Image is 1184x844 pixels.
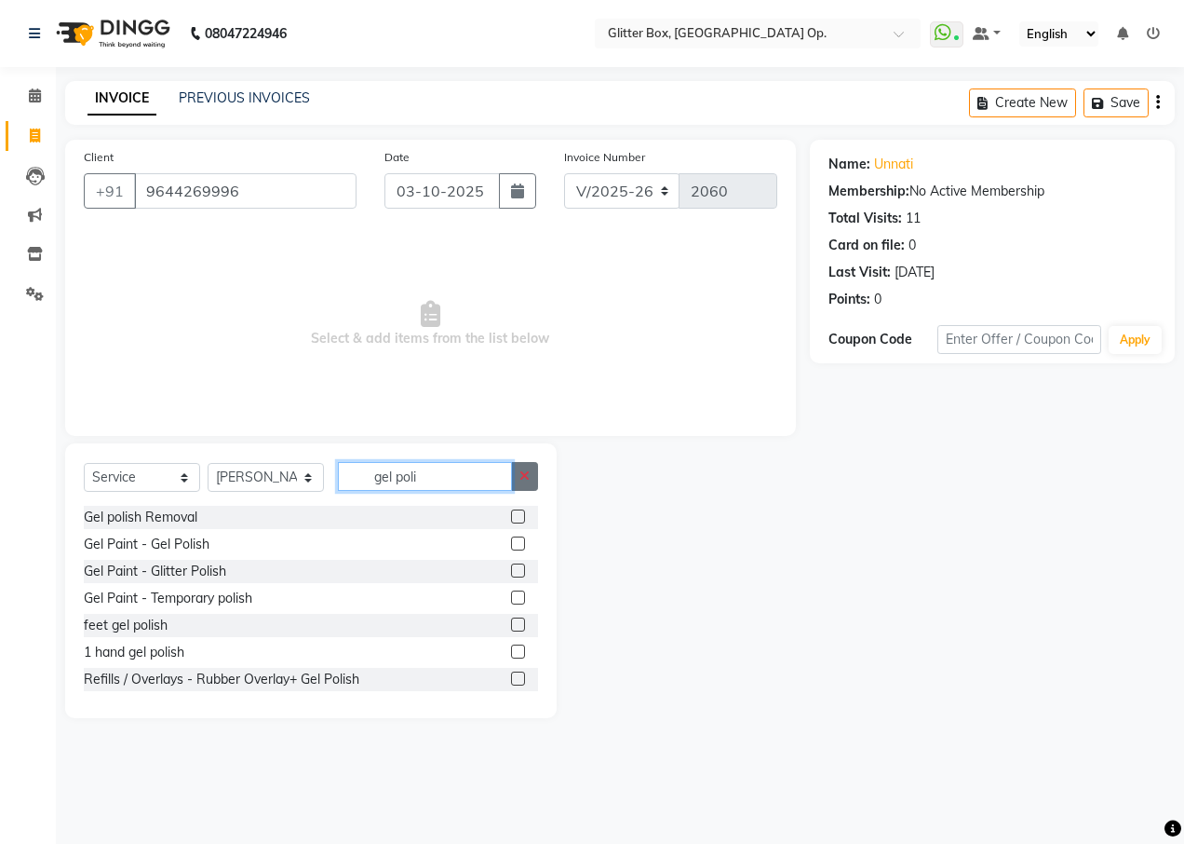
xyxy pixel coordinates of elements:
[84,670,359,689] div: Refills / Overlays - Rubber Overlay+ Gel Polish
[1083,88,1149,117] button: Save
[828,182,909,201] div: Membership:
[1109,326,1162,354] button: Apply
[84,149,114,166] label: Client
[874,290,881,309] div: 0
[47,7,175,60] img: logo
[84,562,226,581] div: Gel Paint - Glitter Polish
[969,88,1076,117] button: Create New
[134,173,357,209] input: Search by Name/Mobile/Email/Code
[828,182,1156,201] div: No Active Membership
[828,263,891,282] div: Last Visit:
[84,643,184,662] div: 1 hand gel polish
[84,535,209,554] div: Gel Paint - Gel Polish
[906,209,921,228] div: 11
[874,155,913,174] a: Unnati
[828,236,905,255] div: Card on file:
[84,589,252,608] div: Gel Paint - Temporary polish
[84,173,136,209] button: +91
[895,263,935,282] div: [DATE]
[564,149,645,166] label: Invoice Number
[87,82,156,116] a: INVOICE
[828,330,937,349] div: Coupon Code
[384,149,410,166] label: Date
[84,616,168,635] div: feet gel polish
[338,462,512,491] input: Search or Scan
[84,231,777,417] span: Select & add items from the list below
[908,236,916,255] div: 0
[828,155,870,174] div: Name:
[828,290,870,309] div: Points:
[828,209,902,228] div: Total Visits:
[205,7,287,60] b: 08047224946
[179,89,310,106] a: PREVIOUS INVOICES
[84,508,197,527] div: Gel polish Removal
[937,325,1101,354] input: Enter Offer / Coupon Code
